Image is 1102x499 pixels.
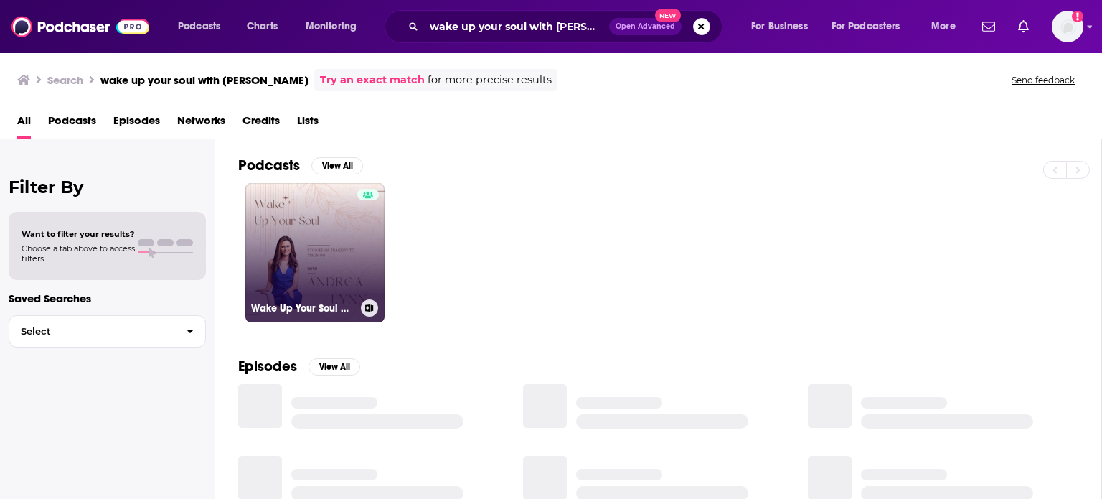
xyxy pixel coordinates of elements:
[822,15,921,38] button: open menu
[1072,11,1083,22] svg: Add a profile image
[428,72,552,88] span: for more precise results
[616,23,675,30] span: Open Advanced
[655,9,681,22] span: New
[751,17,808,37] span: For Business
[238,157,300,174] h2: Podcasts
[424,15,609,38] input: Search podcasts, credits, & more...
[22,243,135,264] span: Choose a tab above to access filters.
[1052,11,1083,42] span: Logged in as Ashley_Beenen
[238,157,363,174] a: PodcastsView All
[9,327,175,336] span: Select
[1007,74,1079,86] button: Send feedback
[247,17,278,37] span: Charts
[242,109,280,139] a: Credits
[609,18,682,35] button: Open AdvancedNew
[921,15,974,38] button: open menu
[311,157,363,174] button: View All
[22,229,135,239] span: Want to filter your results?
[398,10,736,43] div: Search podcasts, credits, & more...
[47,73,83,87] h3: Search
[309,358,360,376] button: View All
[48,109,96,139] a: Podcasts
[177,109,225,139] a: Networks
[113,109,160,139] a: Episodes
[245,183,385,322] a: Wake Up Your Soul With [PERSON_NAME]
[17,109,31,139] a: All
[237,15,286,38] a: Charts
[832,17,900,37] span: For Podcasters
[1052,11,1083,42] button: Show profile menu
[296,15,375,38] button: open menu
[1012,14,1035,39] a: Show notifications dropdown
[238,358,297,376] h2: Episodes
[320,72,425,88] a: Try an exact match
[100,73,309,87] h3: wake up your soul with [PERSON_NAME]
[1052,11,1083,42] img: User Profile
[9,315,206,348] button: Select
[168,15,239,38] button: open menu
[306,17,357,37] span: Monitoring
[976,14,1001,39] a: Show notifications dropdown
[9,292,206,305] p: Saved Searches
[238,358,360,376] a: EpisodesView All
[9,177,206,197] h2: Filter By
[11,13,149,40] img: Podchaser - Follow, Share and Rate Podcasts
[297,109,319,139] a: Lists
[931,17,956,37] span: More
[251,302,355,314] h3: Wake Up Your Soul With [PERSON_NAME]
[741,15,826,38] button: open menu
[178,17,220,37] span: Podcasts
